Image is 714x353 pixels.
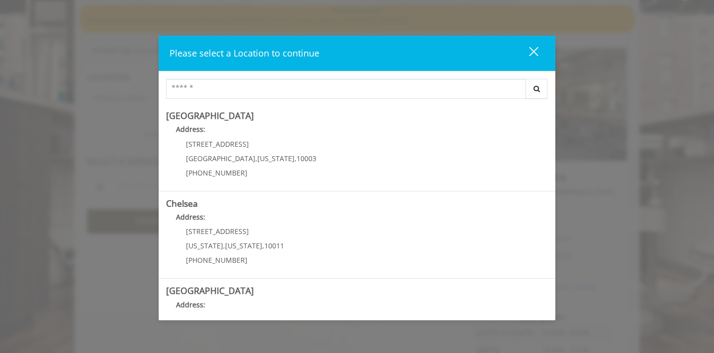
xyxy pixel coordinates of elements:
[186,154,255,163] span: [GEOGRAPHIC_DATA]
[170,47,319,59] span: Please select a Location to continue
[186,227,249,236] span: [STREET_ADDRESS]
[511,43,544,63] button: close dialog
[223,241,225,250] span: ,
[166,197,198,209] b: Chelsea
[166,79,548,104] div: Center Select
[186,241,223,250] span: [US_STATE]
[531,85,542,92] i: Search button
[176,124,205,134] b: Address:
[297,154,316,163] span: 10003
[257,154,295,163] span: [US_STATE]
[176,212,205,222] b: Address:
[186,168,247,177] span: [PHONE_NUMBER]
[295,154,297,163] span: ,
[166,110,254,121] b: [GEOGRAPHIC_DATA]
[186,139,249,149] span: [STREET_ADDRESS]
[518,46,537,61] div: close dialog
[225,241,262,250] span: [US_STATE]
[264,241,284,250] span: 10011
[186,255,247,265] span: [PHONE_NUMBER]
[262,241,264,250] span: ,
[166,285,254,296] b: [GEOGRAPHIC_DATA]
[176,300,205,309] b: Address:
[166,79,526,99] input: Search Center
[255,154,257,163] span: ,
